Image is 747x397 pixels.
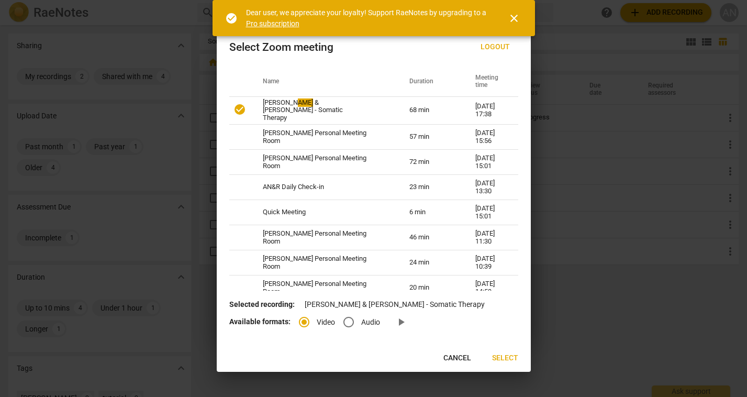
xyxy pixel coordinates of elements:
[463,200,518,225] td: [DATE] 15:01
[317,317,335,328] span: Video
[229,299,518,310] p: [PERSON_NAME] & [PERSON_NAME] - Somatic Therapy
[443,353,471,363] span: Cancel
[250,67,397,96] th: Name
[225,12,238,25] span: check_circle
[250,275,397,301] td: [PERSON_NAME] Personal Meeting Room
[250,250,397,275] td: [PERSON_NAME] Personal Meeting Room
[492,353,518,363] span: Select
[481,42,510,52] span: Logout
[229,41,333,54] div: Select Zoom meeting
[250,96,397,125] td: [PERSON_NAME] & [PERSON_NAME] - Somatic Therapy
[250,175,397,200] td: AN&R Daily Check-in
[246,7,489,29] div: Dear user, we appreciate your loyalty! Support RaeNotes by upgrading to a
[463,125,518,150] td: [DATE] 15:56
[463,175,518,200] td: [DATE] 13:30
[501,6,527,31] button: Close
[397,200,463,225] td: 6 min
[463,250,518,275] td: [DATE] 10:39
[361,317,380,328] span: Audio
[229,300,295,308] b: Selected recording:
[229,317,291,326] b: Available formats:
[463,225,518,250] td: [DATE] 11:30
[463,67,518,96] th: Meeting time
[397,275,463,301] td: 20 min
[472,38,518,57] button: Logout
[233,103,246,116] span: check_circle
[463,275,518,301] td: [DATE] 14:59
[250,225,397,250] td: [PERSON_NAME] Personal Meeting Room
[508,12,520,25] span: close
[250,125,397,150] td: [PERSON_NAME] Personal Meeting Room
[397,175,463,200] td: 23 min
[250,150,397,175] td: [PERSON_NAME] Personal Meeting Room
[250,200,397,225] td: Quick Meeting
[388,310,414,335] a: Preview
[246,19,299,28] a: Pro subscription
[395,316,407,328] span: play_arrow
[397,250,463,275] td: 24 min
[299,317,388,326] div: File type
[435,349,480,368] button: Cancel
[397,96,463,125] td: 68 min
[397,150,463,175] td: 72 min
[397,67,463,96] th: Duration
[484,349,527,368] button: Select
[397,125,463,150] td: 57 min
[397,225,463,250] td: 46 min
[463,150,518,175] td: [DATE] 15:01
[463,96,518,125] td: [DATE] 17:38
